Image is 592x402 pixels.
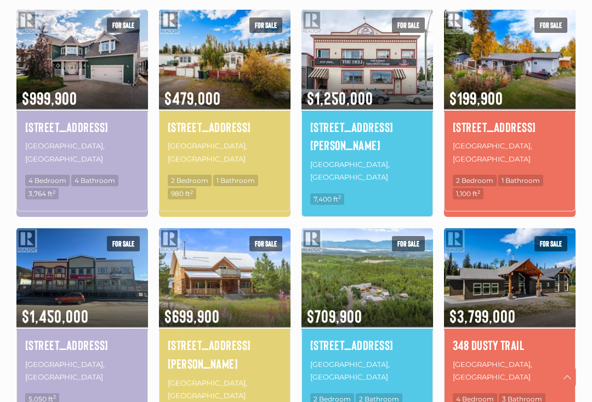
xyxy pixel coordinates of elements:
[444,291,576,328] span: $3,799,000
[338,194,341,200] sup: 2
[301,73,433,110] span: $1,250,000
[444,226,576,329] img: 348 DUSTY TRAIL, Whitehorse North, Yukon
[25,175,70,186] span: 4 Bedroom
[444,73,576,110] span: $199,900
[16,73,148,110] span: $999,900
[168,336,282,372] a: [STREET_ADDRESS][PERSON_NAME]
[453,336,567,354] a: 348 Dusty Trail
[453,188,483,199] span: 1,100 ft
[392,236,425,251] span: For sale
[534,18,567,33] span: For sale
[190,189,193,195] sup: 2
[53,189,55,195] sup: 2
[25,139,139,166] p: [GEOGRAPHIC_DATA], [GEOGRAPHIC_DATA]
[498,175,543,186] span: 1 Bathroom
[168,188,196,199] span: 980 ft
[310,118,424,154] a: [STREET_ADDRESS][PERSON_NAME]
[310,157,424,185] p: [GEOGRAPHIC_DATA], [GEOGRAPHIC_DATA]
[107,236,140,251] span: For sale
[168,118,282,136] a: [STREET_ADDRESS]
[477,189,480,195] sup: 2
[159,8,291,111] img: 89 SANDPIPER DRIVE, Whitehorse, Yukon
[301,226,433,329] img: 175 ORION CRESCENT, Whitehorse North, Yukon
[453,175,497,186] span: 2 Bedroom
[453,357,567,385] p: [GEOGRAPHIC_DATA], [GEOGRAPHIC_DATA]
[25,357,139,385] p: [GEOGRAPHIC_DATA], [GEOGRAPHIC_DATA]
[16,8,148,111] img: 5 GEM PLACE, Whitehorse, Yukon
[213,175,258,186] span: 1 Bathroom
[444,8,576,111] img: 92-4 PROSPECTOR ROAD, Whitehorse, Yukon
[534,236,567,251] span: For sale
[53,394,56,400] sup: 2
[310,336,424,354] a: [STREET_ADDRESS]
[453,139,567,166] p: [GEOGRAPHIC_DATA], [GEOGRAPHIC_DATA]
[25,336,139,354] a: [STREET_ADDRESS]
[249,236,282,251] span: For sale
[453,118,567,136] a: [STREET_ADDRESS]
[159,73,291,110] span: $479,000
[159,226,291,329] img: 1130 ANNIE LAKE ROAD, Whitehorse South, Yukon
[71,175,118,186] span: 4 Bathroom
[301,291,433,328] span: $709,900
[159,291,291,328] span: $699,900
[25,188,59,199] span: 3,764 ft
[168,139,282,166] p: [GEOGRAPHIC_DATA], [GEOGRAPHIC_DATA]
[310,193,344,205] span: 7,400 ft
[107,18,140,33] span: For sale
[16,291,148,328] span: $1,450,000
[168,175,212,186] span: 2 Bedroom
[25,118,139,136] a: [STREET_ADDRESS]
[392,18,425,33] span: For sale
[310,357,424,385] p: [GEOGRAPHIC_DATA], [GEOGRAPHIC_DATA]
[16,226,148,329] img: 978 2ND AVENUE, Dawson City, Yukon
[301,8,433,111] img: 203 HANSON STREET, Whitehorse, Yukon
[249,18,282,33] span: For sale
